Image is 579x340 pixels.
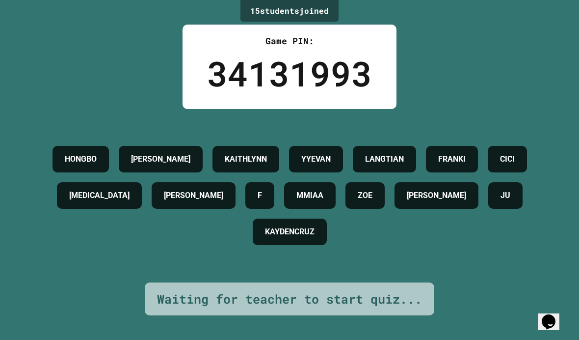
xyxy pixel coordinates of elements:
h4: HONGBO [65,153,97,165]
h4: [PERSON_NAME] [164,190,223,201]
h4: [PERSON_NAME] [407,190,466,201]
iframe: chat widget [538,301,569,330]
h4: KAITHLYNN [225,153,267,165]
h4: ZOE [358,190,372,201]
div: Game PIN: [207,34,372,48]
div: Waiting for teacher to start quiz... [157,290,422,309]
h4: CICI [500,153,515,165]
h4: JU [500,190,510,201]
h4: [MEDICAL_DATA] [69,190,130,201]
h4: F [258,190,262,201]
h4: YYEVAN [301,153,331,165]
h4: LANGTIAN [365,153,404,165]
h4: FRANKI [438,153,466,165]
div: 34131993 [207,48,372,99]
h4: MMIAA [296,190,323,201]
h4: KAYDENCRUZ [265,226,315,238]
h4: [PERSON_NAME] [131,153,190,165]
